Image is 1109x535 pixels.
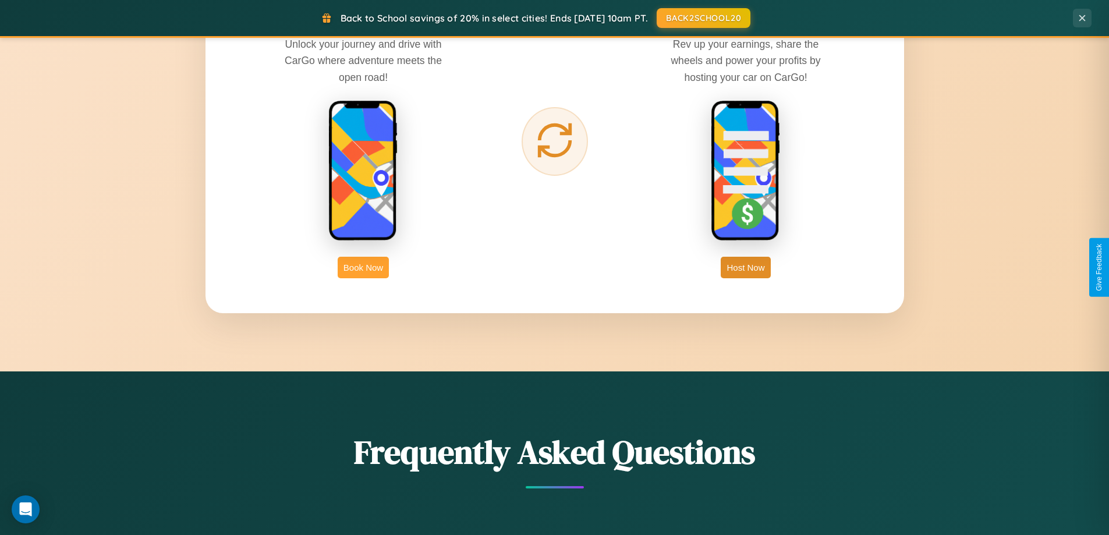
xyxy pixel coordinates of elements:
p: Unlock your journey and drive with CarGo where adventure meets the open road! [276,36,451,85]
button: Book Now [338,257,389,278]
p: Rev up your earnings, share the wheels and power your profits by hosting your car on CarGo! [658,36,833,85]
button: Host Now [721,257,770,278]
h2: Frequently Asked Questions [205,430,904,474]
div: Give Feedback [1095,244,1103,291]
button: BACK2SCHOOL20 [657,8,750,28]
span: Back to School savings of 20% in select cities! Ends [DATE] 10am PT. [341,12,648,24]
img: rent phone [328,100,398,242]
div: Open Intercom Messenger [12,495,40,523]
img: host phone [711,100,781,242]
